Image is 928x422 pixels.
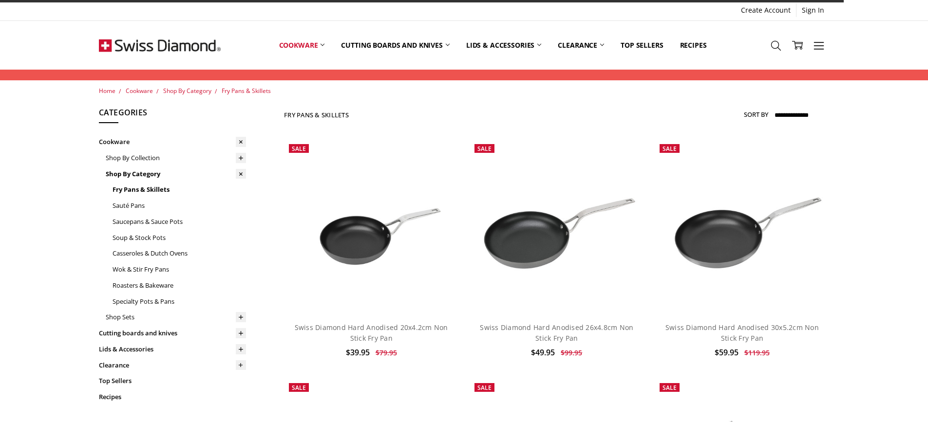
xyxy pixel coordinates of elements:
[333,23,458,67] a: Cutting boards and knives
[99,389,246,405] a: Recipes
[222,87,271,95] a: Fry Pans & Skillets
[665,323,819,343] a: Swiss Diamond Hard Anodised 30x5.2cm Non Stick Fry Pan
[99,107,246,123] h5: Categories
[163,87,211,95] a: Shop By Category
[99,373,246,389] a: Top Sellers
[284,168,458,285] img: Swiss Diamond Hard Anodised 20x4.2cm Non Stick Fry Pan
[796,3,830,17] a: Sign In
[295,323,448,343] a: Swiss Diamond Hard Anodised 20x4.2cm Non Stick Fry Pan
[346,347,370,358] span: $39.95
[292,145,306,153] span: Sale
[672,23,715,67] a: Recipes
[99,341,246,357] a: Lids & Accessories
[284,111,349,119] h1: Fry Pans & Skillets
[113,214,246,230] a: Saucepans & Sauce Pots
[477,145,492,153] span: Sale
[99,325,246,341] a: Cutting boards and knives
[106,150,246,166] a: Shop By Collection
[458,23,549,67] a: Lids & Accessories
[376,348,397,357] span: $79.95
[470,168,644,285] img: Swiss Diamond Hard Anodised 26x4.8cm Non Stick Fry Pan
[113,198,246,214] a: Sauté Pans
[549,23,612,67] a: Clearance
[113,230,246,246] a: Soup & Stock Pots
[470,139,644,313] a: Swiss Diamond Hard Anodised 26x4.8cm Non Stick Fry Pan
[663,145,677,153] span: Sale
[480,323,633,343] a: Swiss Diamond Hard Anodised 26x4.8cm Non Stick Fry Pan
[113,245,246,261] a: Casseroles & Dutch Ovens
[292,384,306,392] span: Sale
[612,23,671,67] a: Top Sellers
[663,384,677,392] span: Sale
[113,294,246,310] a: Specialty Pots & Pans
[284,139,458,313] a: Swiss Diamond Hard Anodised 20x4.2cm Non Stick Fry Pan
[744,107,768,122] label: Sort By
[113,277,246,294] a: Roasters & Bakeware
[99,357,246,373] a: Clearance
[655,168,829,285] img: Swiss Diamond Hard Anodised 30x5.2cm Non Stick Fry Pan
[271,23,333,67] a: Cookware
[715,347,739,358] span: $59.95
[531,347,555,358] span: $49.95
[99,21,221,70] img: Free Shipping On Every Order
[99,87,115,95] a: Home
[99,134,246,150] a: Cookware
[113,182,246,198] a: Fry Pans & Skillets
[744,348,770,357] span: $119.95
[477,384,492,392] span: Sale
[655,139,829,313] a: Swiss Diamond Hard Anodised 30x5.2cm Non Stick Fry Pan
[106,166,246,182] a: Shop By Category
[561,348,582,357] span: $99.95
[113,261,246,277] a: Wok & Stir Fry Pans
[126,87,153,95] a: Cookware
[106,309,246,325] a: Shop Sets
[736,3,796,17] a: Create Account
